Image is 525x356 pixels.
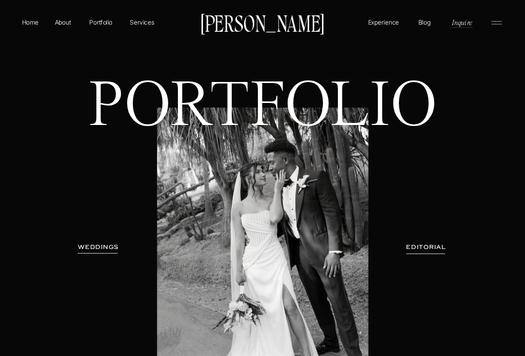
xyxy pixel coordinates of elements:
[20,17,40,27] a: Home
[73,79,452,197] h1: PORTFOLIO
[129,17,155,27] a: Services
[196,13,329,32] a: [PERSON_NAME]
[71,243,126,252] a: WEDDINGS
[85,17,116,27] a: Portfolio
[451,17,473,27] a: Inquire
[394,243,458,252] a: EDITORIAL
[416,17,433,26] a: Blog
[367,17,400,27] a: Experience
[53,17,72,26] a: About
